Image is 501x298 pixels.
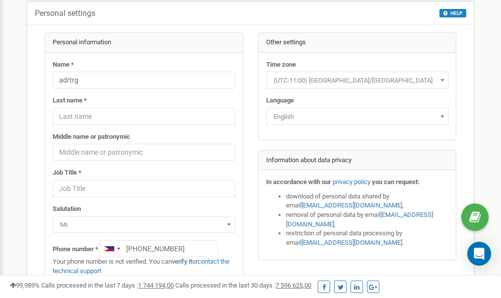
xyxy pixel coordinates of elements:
[35,9,95,18] h5: Personal settings
[53,132,130,142] label: Middle name or patronymic
[270,74,445,88] span: (UTC-11:00) Pacific/Midway
[172,258,192,265] a: verify it
[138,282,174,289] u: 1 744 194,00
[266,96,294,105] label: Language
[100,241,123,257] div: Telephone country code
[266,108,449,125] span: English
[41,282,174,289] span: Calls processed in the last 7 days :
[467,242,491,266] div: Open Intercom Messenger
[53,108,235,125] input: Last name
[266,72,449,89] span: (UTC-11:00) Pacific/Midway
[53,144,235,161] input: Middle name or patronymic
[259,33,456,53] div: Other settings
[53,257,235,276] p: Your phone number is not verified. You can or
[10,282,40,289] span: 99,989%
[175,282,311,289] span: Calls processed in the last 30 days :
[266,178,331,186] strong: In accordance with our
[286,211,433,228] a: [EMAIL_ADDRESS][DOMAIN_NAME]
[259,151,456,171] div: Information about data privacy
[53,258,229,275] a: contact the technical support
[270,110,445,124] span: English
[100,240,218,257] input: +1-800-555-55-55
[372,178,420,186] strong: you can request:
[53,180,235,197] input: Job Title
[439,9,466,17] button: HELP
[333,178,370,186] a: privacy policy
[53,168,81,178] label: Job Title *
[276,282,311,289] u: 7 596 625,00
[286,229,449,247] li: restriction of personal data processing by email .
[53,72,235,89] input: Name
[53,245,98,254] label: Phone number *
[301,239,402,246] a: [EMAIL_ADDRESS][DOMAIN_NAME]
[45,33,243,53] div: Personal information
[301,201,402,209] a: [EMAIL_ADDRESS][DOMAIN_NAME]
[266,60,296,70] label: Time zone
[56,218,232,232] span: Mr.
[53,216,235,233] span: Mr.
[53,204,81,214] label: Salutation
[53,60,74,70] label: Name *
[286,192,449,210] li: download of personal data shared by email ,
[286,210,449,229] li: removal of personal data by email ,
[53,96,87,105] label: Last name *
